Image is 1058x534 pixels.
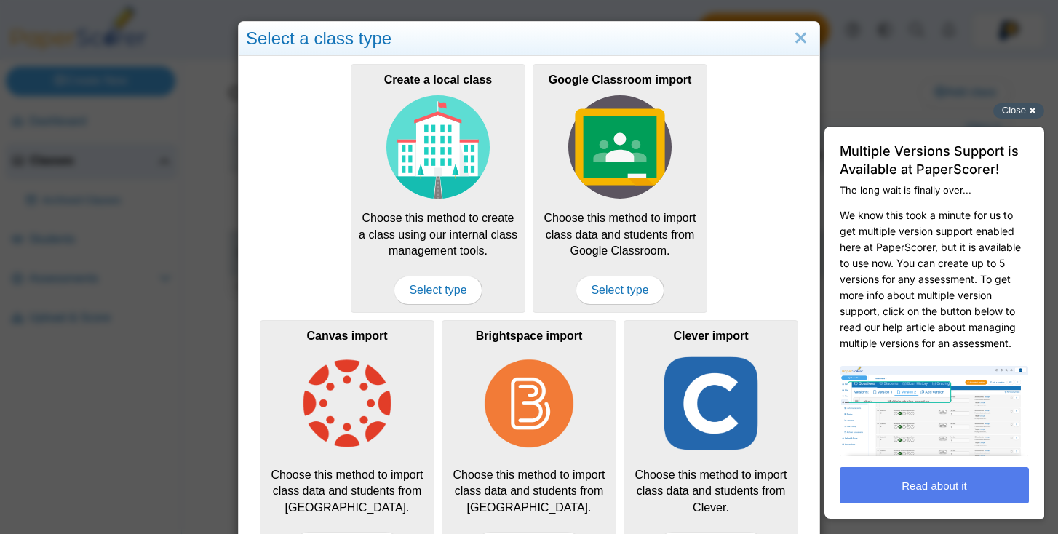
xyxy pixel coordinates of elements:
span: Select type [394,276,482,305]
b: Google Classroom import [549,73,691,86]
b: Clever import [673,330,748,342]
img: class-type-clever.png [659,352,763,455]
img: class-type-local.svg [386,95,490,199]
a: Google Classroom import Choose this method to import class data and students from Google Classroo... [533,64,707,313]
div: Select a class type [239,22,819,56]
b: Canvas import [306,330,387,342]
img: class-type-brightspace.png [477,352,581,455]
div: Choose this method to import class data and students from Google Classroom. [533,64,707,313]
span: Select type [576,276,664,305]
iframe: Help Scout Beacon - Messages and Notifications [817,90,1051,526]
img: class-type-canvas.png [295,352,399,455]
b: Brightspace import [476,330,583,342]
a: Close [789,26,812,51]
div: Choose this method to create a class using our internal class management tools. [351,64,525,313]
b: Create a local class [384,73,493,86]
a: Create a local class Choose this method to create a class using our internal class management too... [351,64,525,313]
img: class-type-google-classroom.svg [568,95,672,199]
